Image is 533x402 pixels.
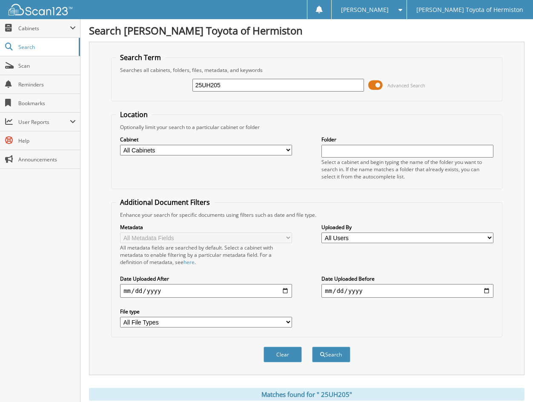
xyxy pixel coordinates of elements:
[321,224,493,231] label: Uploaded By
[321,284,493,298] input: end
[116,110,152,119] legend: Location
[120,284,292,298] input: start
[18,25,70,32] span: Cabinets
[120,275,292,282] label: Date Uploaded After
[387,82,425,89] span: Advanced Search
[116,123,498,131] div: Optionally limit your search to a particular cabinet or folder
[18,43,75,51] span: Search
[18,156,76,163] span: Announcements
[312,347,350,362] button: Search
[120,308,292,315] label: File type
[116,53,165,62] legend: Search Term
[18,81,76,88] span: Reminders
[18,137,76,144] span: Help
[120,244,292,266] div: All metadata fields are searched by default. Select a cabinet with metadata to enable filtering b...
[89,388,524,401] div: Matches found for " 25UH205"
[116,211,498,218] div: Enhance your search for specific documents using filters such as date and file type.
[120,224,292,231] label: Metadata
[341,7,389,12] span: [PERSON_NAME]
[321,136,493,143] label: Folder
[416,7,523,12] span: [PERSON_NAME] Toyota of Hermiston
[18,100,76,107] span: Bookmarks
[89,23,524,37] h1: Search [PERSON_NAME] Toyota of Hermiston
[264,347,302,362] button: Clear
[120,136,292,143] label: Cabinet
[321,275,493,282] label: Date Uploaded Before
[321,158,493,180] div: Select a cabinet and begin typing the name of the folder you want to search in. If the name match...
[183,258,195,266] a: here
[116,198,214,207] legend: Additional Document Filters
[9,4,72,15] img: scan123-logo-white.svg
[18,62,76,69] span: Scan
[116,66,498,74] div: Searches all cabinets, folders, files, metadata, and keywords
[18,118,70,126] span: User Reports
